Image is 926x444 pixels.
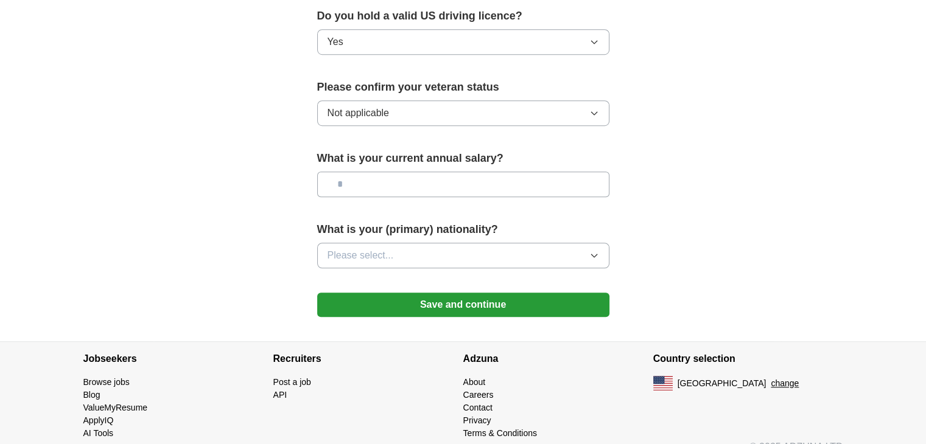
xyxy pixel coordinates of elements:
a: ApplyIQ [83,415,114,425]
button: Please select... [317,243,609,268]
a: About [463,377,486,387]
a: ValueMyResume [83,403,148,412]
button: Not applicable [317,100,609,126]
a: Terms & Conditions [463,428,537,438]
a: AI Tools [83,428,114,438]
a: Privacy [463,415,491,425]
a: Post a job [273,377,311,387]
a: Contact [463,403,493,412]
label: Do you hold a valid US driving licence? [317,8,609,24]
span: Yes [328,35,343,49]
label: What is your (primary) nationality? [317,221,609,238]
a: Careers [463,390,494,400]
a: Browse jobs [83,377,130,387]
h4: Country selection [653,342,843,376]
label: Please confirm your veteran status [317,79,609,95]
button: Save and continue [317,293,609,317]
span: Please select... [328,248,394,263]
button: change [771,377,799,390]
img: US flag [653,376,673,390]
button: Yes [317,29,609,55]
span: [GEOGRAPHIC_DATA] [678,377,766,390]
a: API [273,390,287,400]
label: What is your current annual salary? [317,150,609,167]
span: Not applicable [328,106,389,120]
a: Blog [83,390,100,400]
